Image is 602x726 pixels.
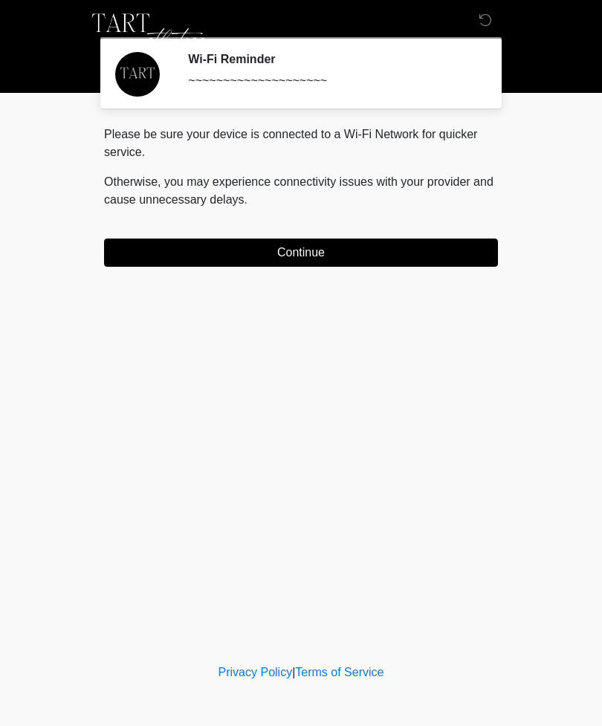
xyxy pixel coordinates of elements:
span: . [245,193,247,206]
div: ~~~~~~~~~~~~~~~~~~~~ [188,72,476,90]
a: Terms of Service [295,666,383,678]
img: TART Aesthetics, LLC Logo [89,11,207,56]
a: | [292,666,295,678]
img: Agent Avatar [115,52,160,97]
p: Please be sure your device is connected to a Wi-Fi Network for quicker service. [104,126,498,161]
a: Privacy Policy [219,666,293,678]
p: Otherwise, you may experience connectivity issues with your provider and cause unnecessary delays [104,173,498,209]
button: Continue [104,239,498,267]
